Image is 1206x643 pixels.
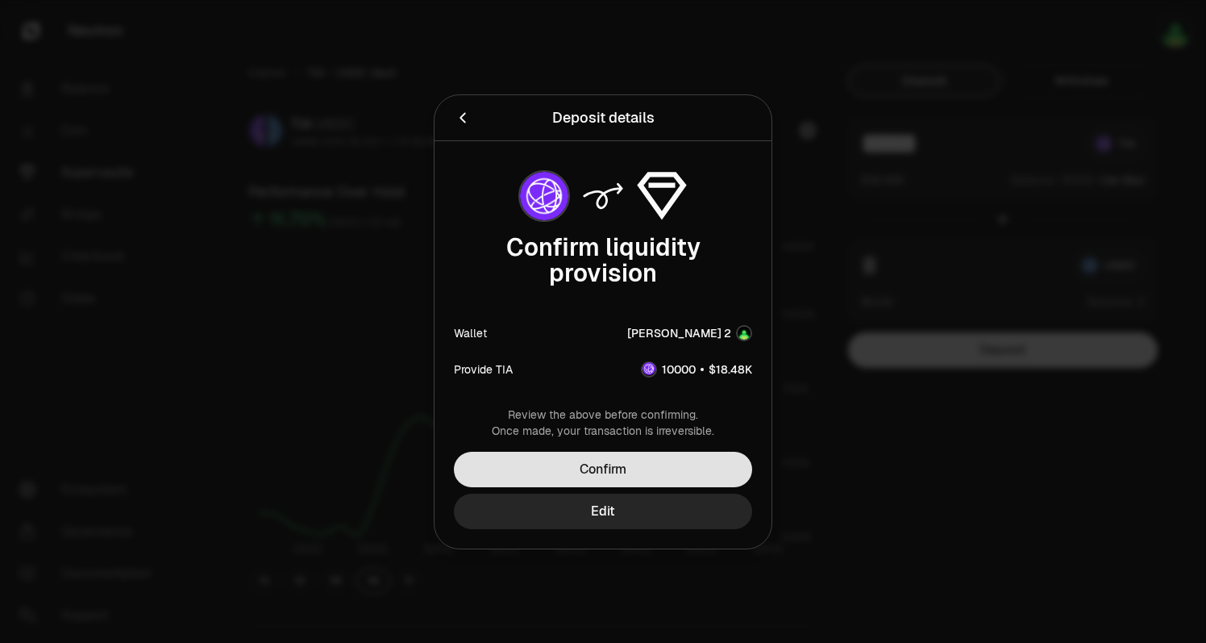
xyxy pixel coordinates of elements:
img: TIA Logo [643,362,655,375]
button: Edit [454,494,752,529]
div: Confirm liquidity provision [454,235,752,286]
div: Review the above before confirming. Once made, your transaction is irreversible. [454,407,752,439]
button: Back [454,106,472,129]
div: [PERSON_NAME] 2 [627,325,731,341]
div: Wallet [454,325,487,341]
button: Confirm [454,452,752,487]
div: Provide TIA [454,361,513,377]
img: Account Image [736,325,752,341]
img: TIA Logo [520,172,568,220]
div: Deposit details [552,106,655,129]
button: [PERSON_NAME] 2 [627,325,752,341]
